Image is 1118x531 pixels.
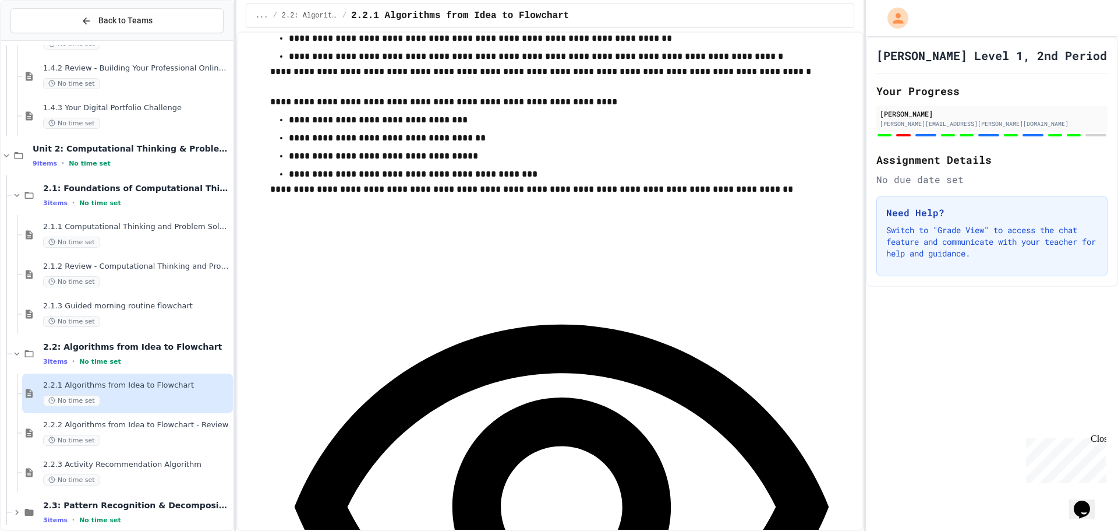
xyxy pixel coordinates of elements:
[43,358,68,365] span: 3 items
[43,262,231,272] span: 2.1.2 Review - Computational Thinking and Problem Solving
[43,500,231,511] span: 2.3: Pattern Recognition & Decomposition
[72,198,75,208] span: •
[282,11,338,20] span: 2.2: Algorithms from Idea to Flowchart
[43,222,231,232] span: 2.1.1 Computational Thinking and Problem Solving
[886,206,1098,220] h3: Need Help?
[43,301,231,311] span: 2.1.3 Guided morning routine flowchart
[342,11,346,20] span: /
[880,119,1104,128] div: [PERSON_NAME][EMAIL_ADDRESS][PERSON_NAME][DOMAIN_NAME]
[43,276,100,287] span: No time set
[876,173,1108,187] div: No due date set
[876,152,1108,168] h2: Assignment Details
[79,199,121,207] span: No time set
[1069,484,1106,519] iframe: chat widget
[10,8,224,33] button: Back to Teams
[43,183,231,194] span: 2.1: Foundations of Computational Thinking
[880,108,1104,119] div: [PERSON_NAME]
[256,11,268,20] span: ...
[43,316,100,327] span: No time set
[72,515,75,525] span: •
[69,160,111,167] span: No time set
[62,159,64,168] span: •
[875,5,911,31] div: My Account
[43,199,68,207] span: 3 items
[43,420,231,430] span: 2.2.2 Algorithms from Idea to Flowchart - Review
[43,342,231,352] span: 2.2: Algorithms from Idea to Flowchart
[351,9,569,23] span: 2.2.1 Algorithms from Idea to Flowchart
[79,358,121,365] span: No time set
[273,11,277,20] span: /
[876,47,1107,64] h1: [PERSON_NAME] Level 1, 2nd Period
[1021,434,1106,483] iframe: chat widget
[43,381,231,391] span: 2.2.1 Algorithms from Idea to Flowchart
[43,237,100,248] span: No time set
[98,15,153,27] span: Back to Teams
[5,5,80,74] div: Chat with us now!Close
[43,118,100,129] span: No time set
[886,224,1098,259] p: Switch to "Grade View" to access the chat feature and communicate with your teacher for help and ...
[43,64,231,73] span: 1.4.2 Review - Building Your Professional Online Presence
[33,160,57,167] span: 9 items
[43,435,100,446] span: No time set
[79,516,121,524] span: No time set
[43,78,100,89] span: No time set
[43,460,231,470] span: 2.2.3 Activity Recommendation Algorithm
[43,395,100,406] span: No time set
[72,357,75,366] span: •
[43,516,68,524] span: 3 items
[43,474,100,486] span: No time set
[876,83,1108,99] h2: Your Progress
[33,143,231,154] span: Unit 2: Computational Thinking & Problem-Solving
[43,103,231,113] span: 1.4.3 Your Digital Portfolio Challenge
